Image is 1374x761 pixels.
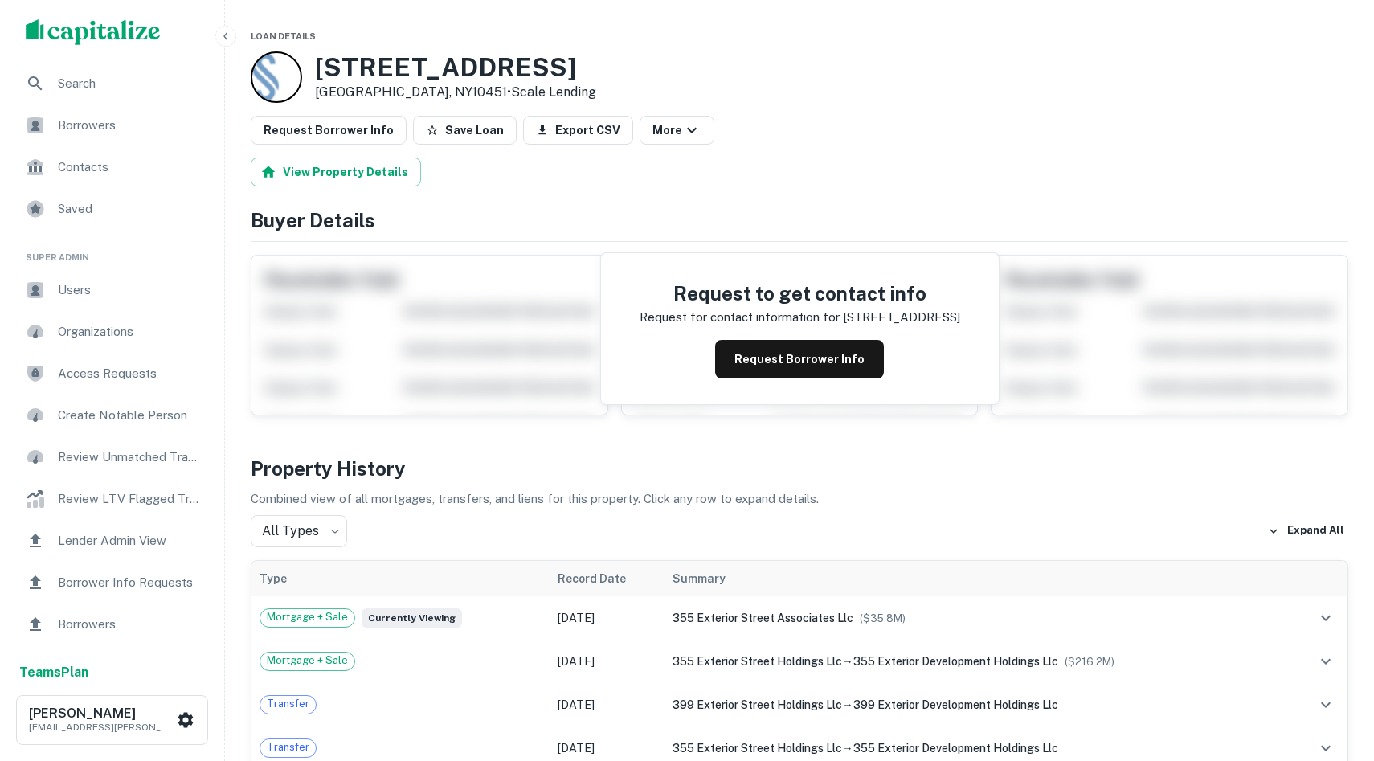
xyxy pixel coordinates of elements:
h4: Request to get contact info [640,279,960,308]
strong: Teams Plan [19,665,88,680]
a: Lender Admin View [13,522,211,560]
td: [DATE] [550,683,665,726]
button: View Property Details [251,158,421,186]
span: Transfer [260,696,316,712]
span: Currently viewing [362,608,462,628]
span: Mortgage + Sale [260,609,354,625]
td: [DATE] [550,640,665,683]
h6: [PERSON_NAME] [29,707,174,720]
span: Borrower Info Requests [58,573,202,592]
th: Summary [665,561,1289,596]
p: [GEOGRAPHIC_DATA], NY10451 • [315,83,596,102]
button: Expand All [1264,519,1348,543]
button: [PERSON_NAME][EMAIL_ADDRESS][PERSON_NAME][DOMAIN_NAME] [16,695,208,745]
p: Combined view of all mortgages, transfers, and liens for this property. Click any row to expand d... [251,489,1348,509]
span: ($ 216.2M ) [1065,656,1114,668]
a: Borrowers [13,605,211,644]
a: Review LTV Flagged Transactions [13,480,211,518]
span: Review LTV Flagged Transactions [58,489,202,509]
span: 355 exterior street holdings llc [673,742,842,755]
span: ($ 35.8M ) [860,612,906,624]
span: Mortgage + Sale [260,653,354,669]
button: More [640,116,714,145]
a: Email Testing [13,647,211,685]
a: Search [13,64,211,103]
th: Type [251,561,550,596]
span: 355 exterior development holdings llc [853,742,1058,755]
a: Borrowers [13,106,211,145]
p: [EMAIL_ADDRESS][PERSON_NAME][DOMAIN_NAME] [29,720,174,734]
span: Access Requests [58,364,202,383]
button: Export CSV [523,116,633,145]
div: All Types [251,515,347,547]
div: → [673,696,1281,714]
a: Scale Lending [511,84,596,100]
span: 399 exterior development holdings llc [853,698,1058,711]
span: Contacts [58,158,202,177]
th: Record Date [550,561,665,596]
span: Loan Details [251,31,316,41]
a: Access Requests [13,354,211,393]
span: Lender Admin View [58,531,202,550]
li: Super Admin [13,231,211,271]
span: Users [58,280,202,300]
a: Users [13,271,211,309]
span: Organizations [58,322,202,342]
button: Request Borrower Info [715,340,884,378]
a: Borrower Info Requests [13,563,211,602]
span: 355 exterior development holdings llc [853,655,1058,668]
div: → [673,739,1281,757]
span: 355 exterior street holdings llc [673,655,842,668]
iframe: Chat Widget [1294,632,1374,710]
a: TeamsPlan [19,663,88,682]
button: Save Loan [413,116,517,145]
h4: Property History [251,454,1348,483]
span: 399 exterior street holdings llc [673,698,842,711]
p: [STREET_ADDRESS] [843,308,960,327]
span: Saved [58,199,202,219]
td: [DATE] [550,596,665,640]
p: Request for contact information for [640,308,840,327]
img: capitalize-logo.png [26,19,161,45]
div: → [673,653,1281,670]
a: Organizations [13,313,211,351]
a: Review Unmatched Transactions [13,438,211,477]
h3: [STREET_ADDRESS] [315,52,596,83]
span: Transfer [260,739,316,755]
h4: Buyer Details [251,206,1348,235]
span: 355 exterior street associates llc [673,612,853,624]
button: Request Borrower Info [251,116,407,145]
span: Search [58,74,202,93]
span: Create Notable Person [58,406,202,425]
span: Borrowers [58,116,202,135]
a: Contacts [13,148,211,186]
span: Borrowers [58,615,202,634]
a: Create Notable Person [13,396,211,435]
a: Saved [13,190,211,228]
button: expand row [1312,604,1339,632]
span: Review Unmatched Transactions [58,448,202,467]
